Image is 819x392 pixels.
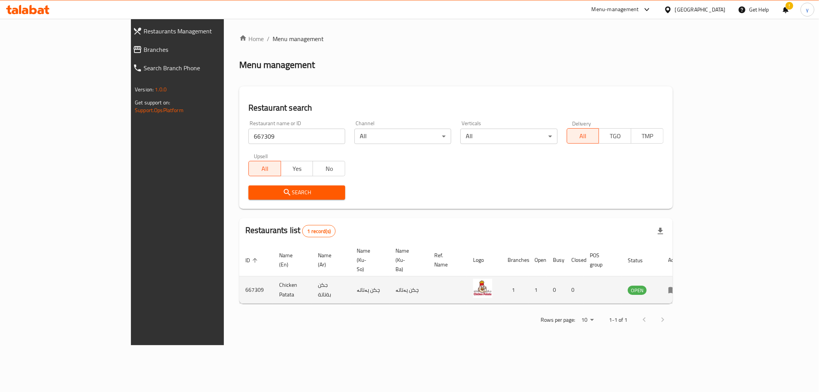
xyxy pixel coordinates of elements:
span: No [316,163,342,174]
button: All [567,128,599,144]
span: Menu management [273,34,324,43]
span: Search Branch Phone [144,63,261,73]
span: Ref. Name [434,251,458,269]
span: Name (Ar) [318,251,341,269]
div: Menu [668,285,682,294]
span: POS group [590,251,612,269]
span: ID [245,256,260,265]
th: Closed [565,244,584,276]
span: Version: [135,84,154,94]
td: 1 [501,276,528,304]
button: All [248,161,281,176]
input: Search for restaurant name or ID.. [248,129,345,144]
img: Chicken Patata [473,279,492,298]
span: Name (Ku-So) [357,246,380,274]
button: Yes [281,161,313,176]
h2: Restaurants list [245,225,336,237]
p: Rows per page: [541,315,575,325]
td: 1 [528,276,547,304]
label: Delivery [572,121,591,126]
span: TGO [602,131,628,142]
span: 1 record(s) [303,228,335,235]
li: / [267,34,270,43]
div: Export file [651,222,670,240]
span: All [252,163,278,174]
div: Menu-management [592,5,639,14]
div: [GEOGRAPHIC_DATA] [675,5,726,14]
th: Logo [467,244,501,276]
td: 0 [565,276,584,304]
div: Total records count [302,225,336,237]
span: Branches [144,45,261,54]
th: Action [662,244,688,276]
a: Branches [127,40,268,59]
span: y [806,5,809,14]
button: TMP [631,128,663,144]
span: Name (Ku-Ba) [395,246,419,274]
h2: Menu management [239,59,315,71]
a: Support.OpsPlatform [135,105,184,115]
span: Status [628,256,653,265]
button: Search [248,185,345,200]
td: چکن پەتاتە [351,276,389,304]
span: Get support on: [135,98,170,108]
button: TGO [599,128,631,144]
span: OPEN [628,286,647,295]
a: Restaurants Management [127,22,268,40]
span: 1.0.0 [155,84,167,94]
span: Yes [284,163,310,174]
span: Name (En) [279,251,303,269]
td: Chicken Patata [273,276,312,304]
th: Open [528,244,547,276]
td: چکن پەتاتە [389,276,428,304]
span: TMP [634,131,660,142]
th: Branches [501,244,528,276]
th: Busy [547,244,565,276]
div: Rows per page: [578,314,597,326]
td: 0 [547,276,565,304]
div: All [354,129,451,144]
span: All [570,131,596,142]
button: No [313,161,345,176]
h2: Restaurant search [248,102,663,114]
span: Restaurants Management [144,26,261,36]
nav: breadcrumb [239,34,673,43]
div: All [460,129,557,144]
td: جكن بةتاتة [312,276,351,304]
a: Search Branch Phone [127,59,268,77]
label: Upsell [254,153,268,159]
p: 1-1 of 1 [609,315,627,325]
span: Search [255,188,339,197]
table: enhanced table [239,244,688,304]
